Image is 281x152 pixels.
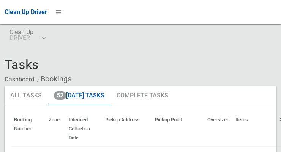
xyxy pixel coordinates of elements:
[5,6,47,18] a: Clean Up Driver
[102,111,152,147] th: Pickup Address
[5,24,50,49] a: Clean UpDRIVER
[5,76,34,83] a: Dashboard
[54,91,66,100] span: 52
[111,86,174,106] a: Complete Tasks
[232,111,277,147] th: Items
[9,29,45,41] span: Clean Up
[46,111,66,147] th: Zone
[9,35,33,41] small: DRIVER
[5,57,39,72] span: Tasks
[66,111,102,147] th: Intended Collection Date
[5,86,47,106] a: All Tasks
[35,72,71,86] li: Bookings
[152,111,204,147] th: Pickup Point
[204,111,232,147] th: Oversized
[48,86,110,106] a: 52[DATE] Tasks
[5,8,47,16] span: Clean Up Driver
[11,111,46,147] th: Booking Number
